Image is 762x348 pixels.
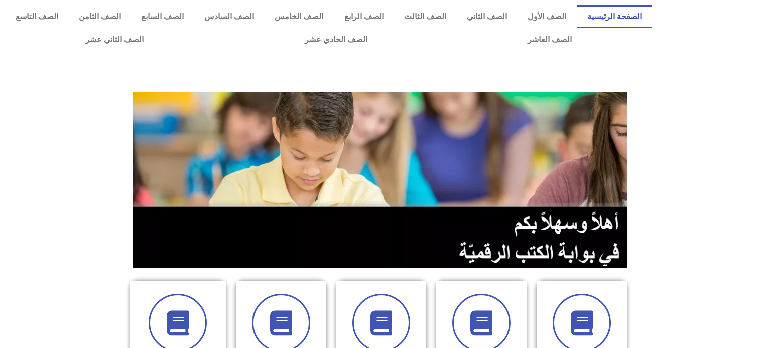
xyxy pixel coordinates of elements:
a: الصف الرابع [334,5,394,28]
a: الصف التاسع [5,5,68,28]
a: الصف الحادي عشر [224,28,447,51]
a: الصف الخامس [265,5,334,28]
a: الصف الثاني عشر [5,28,224,51]
a: الصف الثاني [456,5,517,28]
a: الصف العاشر [447,28,652,51]
a: الصف السادس [194,5,265,28]
a: الصف الثالث [394,5,456,28]
a: الصف الأول [518,5,577,28]
a: الصف الثامن [68,5,131,28]
a: الصف السابع [131,5,194,28]
a: الصفحة الرئيسية [577,5,652,28]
